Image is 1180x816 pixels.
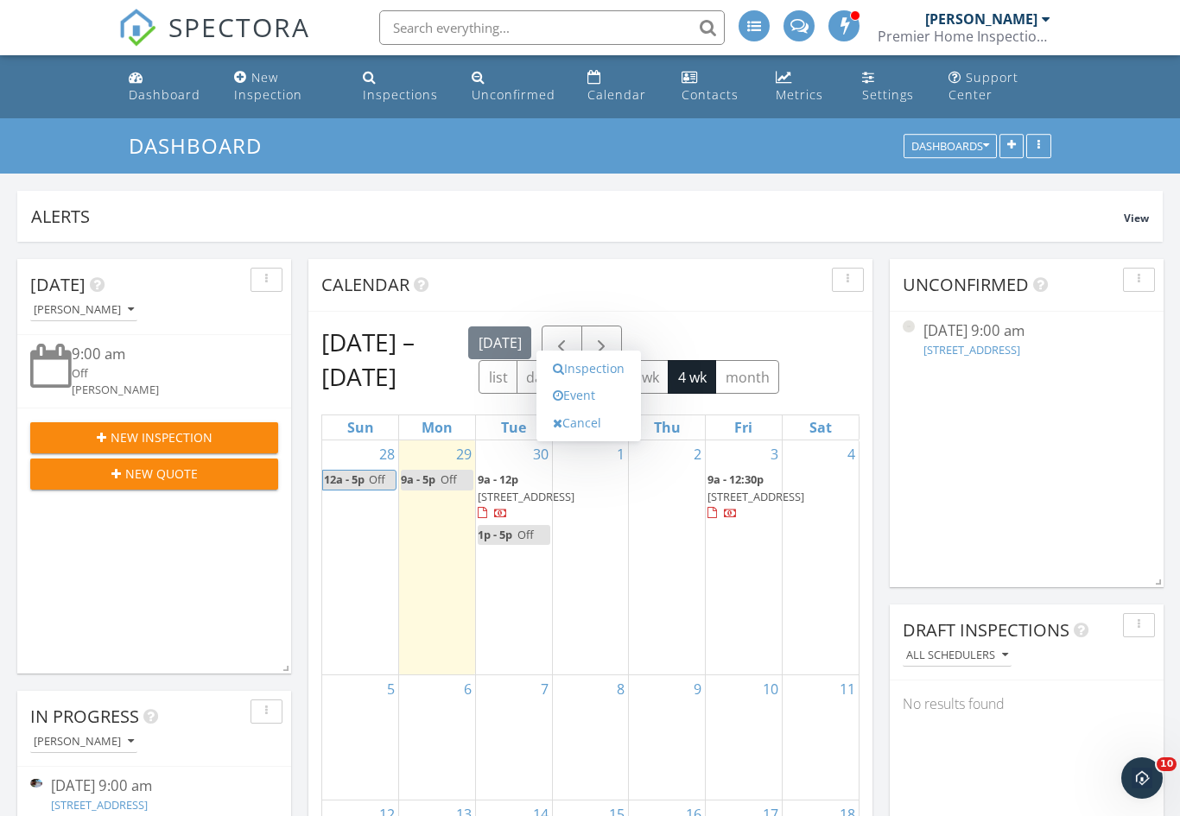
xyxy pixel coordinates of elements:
a: Dashboard [122,62,214,111]
a: Event [544,382,633,409]
a: Go to October 4, 2025 [844,440,859,468]
a: Support Center [942,62,1058,111]
a: Inspections [356,62,450,111]
span: 9a - 12:30p [707,471,764,487]
a: Go to September 28, 2025 [376,440,398,468]
a: Sunday [344,415,377,440]
a: [STREET_ADDRESS] [51,797,148,813]
button: [PERSON_NAME] [30,299,137,322]
div: 9:00 am [72,344,257,365]
a: New Inspection [227,62,342,111]
span: [STREET_ADDRESS] [478,489,574,504]
div: Inspections [363,86,438,103]
td: Go to October 5, 2025 [322,674,399,800]
div: [DATE] 9:00 am [923,320,1130,342]
a: Go to October 2, 2025 [690,440,705,468]
button: month [715,360,779,394]
a: Dashboard [129,131,276,160]
span: Off [441,471,457,487]
div: [DATE] 9:00 am [51,775,257,797]
div: Dashboards [911,141,989,153]
td: Go to September 29, 2025 [399,440,476,674]
a: Calendar [580,62,661,111]
span: Calendar [321,273,409,296]
button: day [517,360,560,394]
div: Contacts [682,86,739,103]
div: Settings [862,86,914,103]
td: Go to October 6, 2025 [399,674,476,800]
span: 9a - 5p [401,471,435,487]
button: 4 wk [668,360,716,394]
div: Off [72,365,257,382]
span: Off [369,471,385,487]
td: Go to October 1, 2025 [552,440,629,674]
div: [PERSON_NAME] [34,304,134,316]
span: View [1124,211,1149,225]
a: Tuesday [498,415,530,440]
button: list [479,360,517,394]
a: Thursday [650,415,684,440]
a: Go to October 7, 2025 [537,675,552,703]
td: Go to October 4, 2025 [782,440,859,674]
td: Go to October 9, 2025 [629,674,706,800]
td: Go to October 10, 2025 [706,674,783,800]
td: Go to October 8, 2025 [552,674,629,800]
button: Dashboards [904,135,997,159]
a: Friday [731,415,756,440]
a: Go to October 5, 2025 [384,675,398,703]
a: 9a - 12:30p [STREET_ADDRESS] [707,470,780,524]
div: Dashboard [129,86,200,103]
button: New Quote [30,459,278,490]
a: [STREET_ADDRESS] [923,342,1020,357]
a: Go to October 9, 2025 [690,675,705,703]
div: [PERSON_NAME] [34,736,134,748]
h2: [DATE] – [DATE] [321,325,468,394]
a: Settings [855,62,929,111]
span: Draft Inspections [903,618,1069,642]
td: Go to September 28, 2025 [322,440,399,674]
span: 1p - 5p [478,527,512,542]
span: [STREET_ADDRESS] [707,489,804,504]
a: Go to October 8, 2025 [613,675,628,703]
a: Saturday [806,415,835,440]
a: Go to October 3, 2025 [767,440,782,468]
td: Go to October 11, 2025 [782,674,859,800]
span: New Inspection [111,428,213,446]
a: Go to October 11, 2025 [836,675,859,703]
button: [PERSON_NAME] [30,731,137,754]
img: streetview [903,320,915,332]
a: 9a - 12p [STREET_ADDRESS] [478,470,550,524]
a: Go to October 6, 2025 [460,675,475,703]
a: Unconfirmed [465,62,567,111]
a: Contacts [675,62,755,111]
a: Inspection [544,355,633,383]
span: 12a - 5p [323,471,365,489]
a: 9a - 12:30p [STREET_ADDRESS] [707,471,804,520]
div: Alerts [31,205,1124,228]
span: Off [517,527,534,542]
button: Previous [542,326,582,361]
a: SPECTORA [118,23,310,60]
td: Go to October 3, 2025 [706,440,783,674]
span: New Quote [125,465,198,483]
a: Metrics [769,62,841,111]
a: Monday [418,415,456,440]
button: All schedulers [903,644,1012,667]
img: The Best Home Inspection Software - Spectora [118,9,156,47]
div: All schedulers [906,649,1008,661]
a: Go to September 30, 2025 [530,440,552,468]
div: New Inspection [234,69,302,103]
td: Go to October 7, 2025 [475,674,552,800]
div: Calendar [587,86,646,103]
span: 9a - 12p [478,471,518,487]
div: [PERSON_NAME] [72,382,257,398]
div: Unconfirmed [472,86,555,103]
a: Cancel [544,409,633,437]
td: Go to September 30, 2025 [475,440,552,674]
span: In Progress [30,705,139,728]
a: [DATE] 9:00 am [STREET_ADDRESS] [903,320,1151,362]
a: Go to October 1, 2025 [613,440,628,468]
span: SPECTORA [168,9,310,45]
div: Metrics [776,86,823,103]
span: 10 [1157,757,1177,771]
